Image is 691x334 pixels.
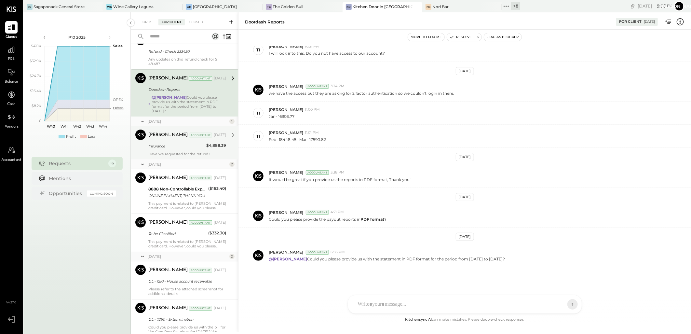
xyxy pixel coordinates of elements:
div: [DATE] [147,118,228,124]
div: AH [186,4,192,10]
span: [PERSON_NAME] [269,170,303,175]
div: Wine Gallery Laguna [113,4,154,9]
p: Feb- 18448.45 Mar- 17590.82 [269,137,326,142]
div: 1 [229,119,235,124]
strong: PDF format [360,217,384,222]
div: ti [256,47,260,53]
div: ti [256,133,260,139]
p: Jan- 16903.77 [269,114,294,119]
a: Queue [0,21,22,40]
div: 16 [108,160,116,167]
div: [PERSON_NAME] [148,175,188,181]
div: Could you please provide us with the bill for We Care Pest Solutions for [DATE]? We have posted a... [148,325,226,334]
button: Resolve [447,33,474,41]
div: [PERSON_NAME] [148,267,188,273]
div: [DATE] [214,132,226,138]
div: [DATE] [638,3,672,9]
div: [PERSON_NAME] [148,305,188,312]
div: This payment is related to [PERSON_NAME] credit card. However, could you please clarify which ban... [148,239,226,248]
span: [PERSON_NAME] [269,249,303,255]
div: Accountant [306,170,329,175]
div: [PERSON_NAME] [148,219,188,226]
span: 11:00 PM [305,107,320,112]
div: [DATE] [214,268,226,273]
text: W42 [73,124,81,129]
div: [DATE] [147,254,228,259]
div: Loss [88,134,95,139]
div: Refund - Check 233420 [148,48,224,55]
a: Vendors [0,111,22,130]
text: Occu... [113,106,124,110]
span: [PERSON_NAME] [269,210,303,215]
div: Please refer to the attached screenshot for additional details [148,287,226,296]
text: $16.4K [30,89,41,93]
text: $41.1K [31,44,41,48]
button: Flag as Blocker [484,33,522,41]
div: WG [106,4,112,10]
div: [DATE] [214,306,226,311]
span: Balance [5,79,18,85]
div: Doordash Reports [148,86,224,93]
div: 2 [229,162,235,167]
div: P10 2025 [49,35,105,40]
p: Could you please provide us with the statement in PDF format for the period from [DATE] to [DATE]? [269,256,505,262]
span: 11:01 PM [305,130,319,135]
text: W43 [86,124,94,129]
div: [DATE] [456,67,474,75]
div: For Me [137,19,157,25]
div: ONLINE PAYMENT, THANK YOU [148,192,206,199]
text: W44 [99,124,107,129]
a: Accountant [0,144,22,163]
div: ($332.30) [208,230,226,236]
span: Vendors [5,124,19,130]
button: [PERSON_NAME] [674,1,684,11]
div: Kitchen Door in [GEOGRAPHIC_DATA] [353,4,413,9]
a: P&L [0,44,22,63]
div: Accountant [306,210,329,215]
text: $24.7K [30,74,41,78]
span: [PERSON_NAME] [269,130,303,135]
span: [PERSON_NAME] [269,107,303,112]
div: GL - 7260 - Extermination [148,316,224,323]
p: we have the access but they are asking for 2 factor authentication so we couldn't login in there. [269,90,454,96]
div: Accountant [189,220,212,225]
div: 8888 Non-Controllable Expenses:Other Income and Expenses:To be Classified [148,186,206,192]
span: 3:34 PM [331,84,345,89]
div: For Client [619,19,642,24]
text: OPEX [113,97,123,102]
div: copy link [630,3,636,9]
div: Accountant [189,306,212,311]
span: [PERSON_NAME] [269,84,303,89]
strong: @[PERSON_NAME] [269,257,307,261]
text: Sales [113,44,123,48]
div: [DATE] [456,193,474,201]
div: Accountant [189,133,212,137]
div: Coming Soon [87,190,116,197]
button: Move to for me [408,33,444,41]
text: W40 [47,124,55,129]
span: P&L [8,57,15,63]
div: For Client [158,19,185,25]
div: Doordash Reports [245,19,285,25]
div: Accountant [189,76,212,81]
div: Have we requested for the refund? [148,152,226,156]
text: W41 [61,124,68,129]
div: Any updates on this refund check for $ 48.48? [148,57,226,66]
div: ti [256,110,260,116]
span: Accountant [2,157,21,163]
div: Accountant [306,250,329,255]
div: [DATE] [456,233,474,241]
a: Balance [0,66,22,85]
p: Could you please provide the payout reports in ? [269,216,386,222]
div: TG [266,4,272,10]
span: [PERSON_NAME] [269,44,303,49]
strong: @[PERSON_NAME] [152,95,187,100]
div: Accountant [189,176,212,180]
p: It would be great if you provide us the reports in PDF format, Thank you! [269,177,411,182]
div: To be Classified [148,230,206,237]
span: 6:56 PM [331,250,345,255]
span: 4:21 PM [331,210,344,215]
div: [DATE] [644,20,655,24]
div: [PERSON_NAME] [148,132,188,138]
div: Nori Bar [432,4,449,9]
